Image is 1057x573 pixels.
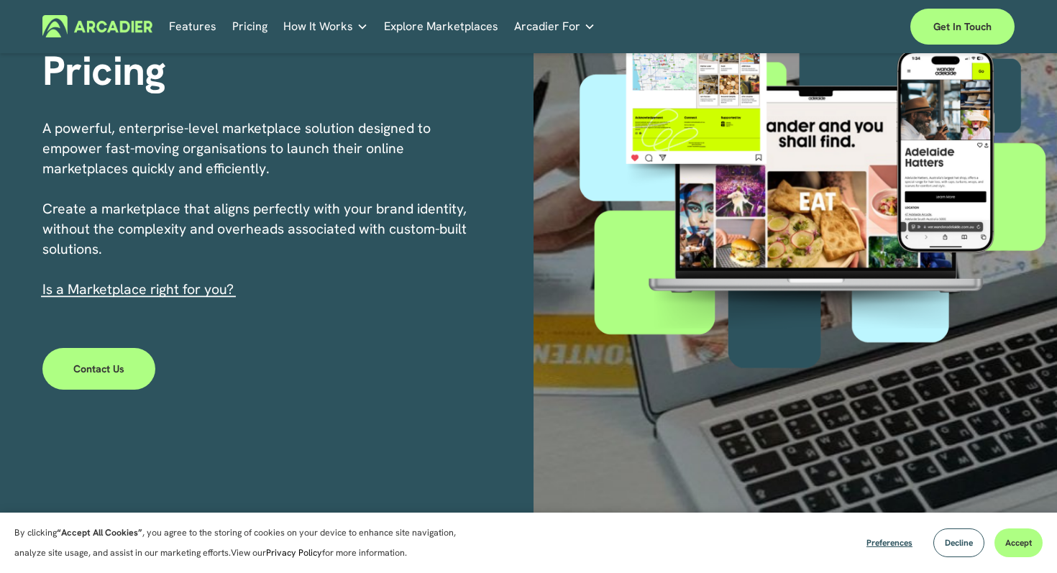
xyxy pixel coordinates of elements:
button: Preferences [856,528,923,557]
img: Arcadier [42,15,152,37]
p: By clicking , you agree to the storing of cookies on your device to enhance site navigation, anal... [14,523,482,563]
a: folder dropdown [514,15,595,37]
a: Contact Us [42,348,155,390]
span: Preferences [866,537,912,549]
iframe: Chat Widget [985,504,1057,573]
strong: “Accept All Cookies” [57,527,142,538]
a: Privacy Policy [266,547,322,559]
a: s a Marketplace right for you? [46,280,234,298]
span: I [42,280,234,298]
a: Features [169,15,216,37]
button: Decline [933,528,984,557]
p: A powerful, enterprise-level marketplace solution designed to empower fast-moving organisations t... [42,118,482,299]
span: Decline [945,537,973,549]
span: How It Works [283,17,353,37]
span: Arcadier For [514,17,580,37]
a: Get in touch [910,9,1015,45]
a: folder dropdown [283,15,368,37]
a: Explore Marketplaces [384,15,498,37]
a: Pricing [232,15,267,37]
